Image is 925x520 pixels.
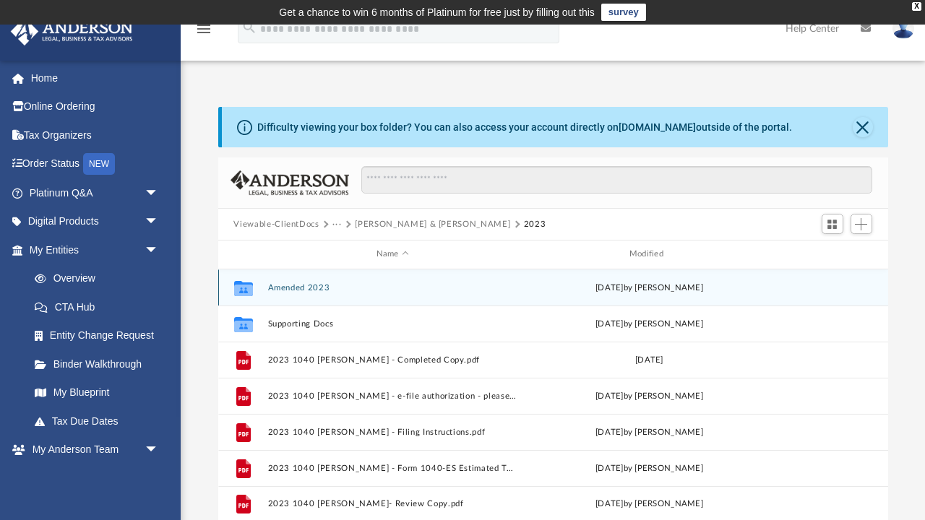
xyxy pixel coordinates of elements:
[267,319,517,329] button: Supporting Docs
[10,178,181,207] a: Platinum Q&Aarrow_drop_down
[523,248,774,261] div: Modified
[524,498,774,511] div: [DATE] by [PERSON_NAME]
[145,178,173,208] span: arrow_drop_down
[355,218,510,231] button: [PERSON_NAME] & [PERSON_NAME]
[10,121,181,149] a: Tax Organizers
[619,121,696,133] a: [DOMAIN_NAME]
[524,281,774,294] div: [DATE] by [PERSON_NAME]
[145,207,173,237] span: arrow_drop_down
[267,355,517,365] button: 2023 1040 [PERSON_NAME] - Completed Copy.pdf
[20,350,181,378] a: Binder Walkthrough
[267,391,517,401] button: 2023 1040 [PERSON_NAME] - e-file authorization - please sign.pdf
[83,153,115,175] div: NEW
[10,207,181,236] a: Digital Productsarrow_drop_down
[267,283,517,292] button: Amended 2023
[7,17,137,45] img: Anderson Advisors Platinum Portal
[851,214,872,234] button: Add
[267,464,517,473] button: 2023 1040 [PERSON_NAME] - Form 1040-ES Estimated Tax Voucher.pdf
[241,19,257,35] i: search
[267,499,517,508] button: 2023 1040 [PERSON_NAME]- Review Copy.pdf
[892,18,914,39] img: User Pic
[233,218,319,231] button: Viewable-ClientDocs
[524,461,774,474] div: [DATE] by [PERSON_NAME]
[10,435,173,464] a: My Anderson Teamarrow_drop_down
[267,428,517,437] button: 2023 1040 [PERSON_NAME] - Filing Instructions.pdf
[145,435,173,465] span: arrow_drop_down
[853,117,873,137] button: Close
[912,2,921,11] div: close
[601,4,646,21] a: survey
[524,389,774,402] div: [DATE] by [PERSON_NAME]
[332,218,342,231] button: ···
[279,4,595,21] div: Get a chance to win 6 months of Platinum for free just by filling out this
[195,27,212,38] a: menu
[10,149,181,179] a: Order StatusNEW
[524,353,774,366] div: [DATE]
[224,248,260,261] div: id
[524,425,774,438] div: [DATE] by [PERSON_NAME]
[10,92,181,121] a: Online Ordering
[20,464,166,493] a: My Anderson Team
[267,248,517,261] div: Name
[361,166,872,194] input: Search files and folders
[20,292,181,321] a: CTA Hub
[20,321,181,350] a: Entity Change Request
[524,218,546,231] button: 2023
[145,235,173,265] span: arrow_drop_down
[780,248,882,261] div: id
[822,214,843,234] button: Switch to Grid View
[20,264,181,293] a: Overview
[20,407,181,435] a: Tax Due Dates
[10,235,181,264] a: My Entitiesarrow_drop_down
[257,120,792,135] div: Difficulty viewing your box folder? You can also access your account directly on outside of the p...
[20,378,173,407] a: My Blueprint
[524,317,774,330] div: [DATE] by [PERSON_NAME]
[10,64,181,92] a: Home
[195,20,212,38] i: menu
